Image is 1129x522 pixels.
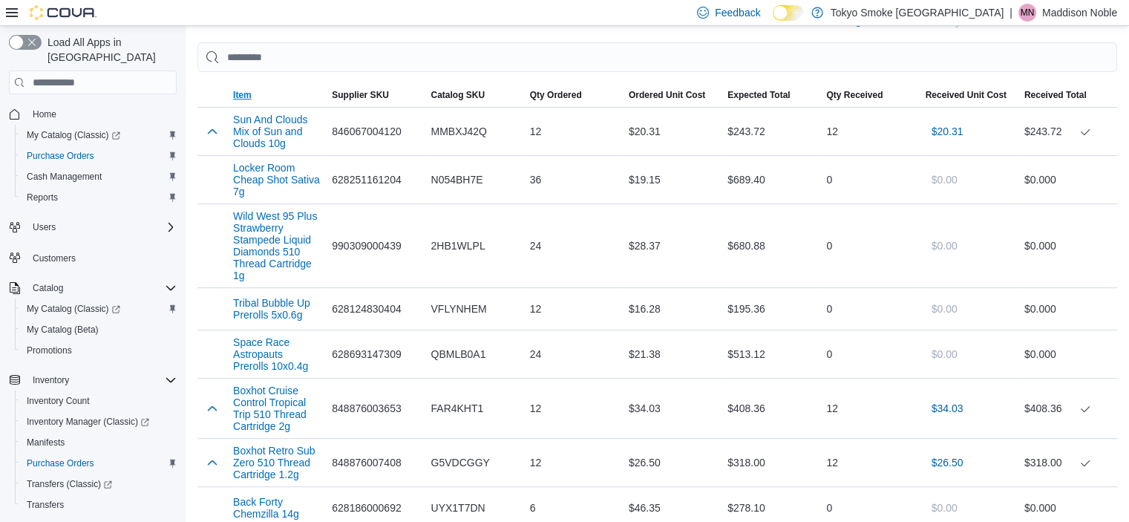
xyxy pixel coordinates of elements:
[21,496,177,514] span: Transfers
[227,83,326,107] button: Item
[623,339,721,369] div: $21.38
[1042,4,1117,22] p: Maddison Noble
[15,298,183,319] a: My Catalog (Classic)
[27,499,64,511] span: Transfers
[15,166,183,187] button: Cash Management
[233,297,320,321] button: Tribal Bubble Up Prerolls 5x0.6g
[21,189,177,206] span: Reports
[233,210,320,281] button: Wild West 95 Plus Strawberry Stampede Liquid Diamonds 510 Thread Cartridge 1g
[932,401,963,416] span: $34.03
[21,126,177,144] span: My Catalog (Classic)
[820,117,919,146] div: 12
[27,371,75,389] button: Inventory
[721,165,820,195] div: $689.40
[27,279,177,297] span: Catalog
[15,432,183,453] button: Manifests
[15,474,183,495] a: Transfers (Classic)
[721,294,820,324] div: $195.36
[332,171,401,189] span: 628251161204
[629,89,705,101] span: Ordered Unit Cost
[926,117,969,146] button: $20.31
[33,282,63,294] span: Catalog
[1009,4,1012,22] p: |
[21,300,126,318] a: My Catalog (Classic)
[27,303,120,315] span: My Catalog (Classic)
[926,165,963,195] button: $0.00
[431,171,482,189] span: N054BH7E
[820,165,919,195] div: 0
[21,434,71,451] a: Manifests
[326,83,425,107] button: Supplier SKU
[21,168,177,186] span: Cash Management
[820,448,919,477] div: 12
[27,249,82,267] a: Customers
[425,83,523,107] button: Catalog SKU
[431,237,485,255] span: 2HB1WLPL
[3,370,183,391] button: Inventory
[524,231,623,261] div: 24
[21,189,64,206] a: Reports
[431,399,483,417] span: FAR4KHT1
[21,434,177,451] span: Manifests
[27,324,99,336] span: My Catalog (Beta)
[1024,454,1111,472] div: $318.00
[27,248,177,267] span: Customers
[21,147,100,165] a: Purchase Orders
[3,217,183,238] button: Users
[926,394,969,423] button: $34.03
[1024,123,1111,140] div: $243.72
[332,123,401,140] span: 846067004120
[332,345,401,363] span: 628693147309
[1020,4,1034,22] span: MN
[21,321,105,339] a: My Catalog (Beta)
[27,395,90,407] span: Inventory Count
[15,146,183,166] button: Purchase Orders
[530,89,582,101] span: Qty Ordered
[42,35,177,65] span: Load All Apps in [GEOGRAPHIC_DATA]
[15,340,183,361] button: Promotions
[820,83,919,107] button: Qty Received
[15,319,183,340] button: My Catalog (Beta)
[3,278,183,298] button: Catalog
[21,413,177,431] span: Inventory Manager (Classic)
[332,89,389,101] span: Supplier SKU
[21,147,177,165] span: Purchase Orders
[21,342,177,359] span: Promotions
[27,218,62,236] button: Users
[721,83,820,107] button: Expected Total
[21,413,155,431] a: Inventory Manager (Classic)
[524,294,623,324] div: 12
[932,124,963,139] span: $20.31
[15,411,183,432] a: Inventory Manager (Classic)
[15,187,183,208] button: Reports
[15,495,183,515] button: Transfers
[233,162,320,198] button: Locker Room Cheap Shot Sativa 7g
[233,385,320,432] button: Boxhot Cruise Control Tropical Trip 510 Thread Cartridge 2g
[1024,345,1111,363] div: $0.00 0
[3,103,183,125] button: Home
[21,454,177,472] span: Purchase Orders
[332,399,401,417] span: 848876003653
[524,165,623,195] div: 36
[21,496,70,514] a: Transfers
[27,345,72,356] span: Promotions
[233,496,320,520] button: Back Forty Chemzilla 14g
[623,394,721,423] div: $34.03
[932,455,963,470] span: $26.50
[1024,171,1111,189] div: $0.00 0
[623,83,721,107] button: Ordered Unit Cost
[21,300,177,318] span: My Catalog (Classic)
[623,448,721,477] div: $26.50
[33,252,76,264] span: Customers
[33,374,69,386] span: Inventory
[431,345,485,363] span: QBMLB0A1
[1024,237,1111,255] div: $0.00 0
[831,4,1004,22] p: Tokyo Smoke [GEOGRAPHIC_DATA]
[27,192,58,203] span: Reports
[932,172,958,187] span: $0.00
[1024,399,1111,417] div: $408.36
[524,448,623,477] div: 12
[21,475,118,493] a: Transfers (Classic)
[623,231,721,261] div: $28.37
[27,105,177,123] span: Home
